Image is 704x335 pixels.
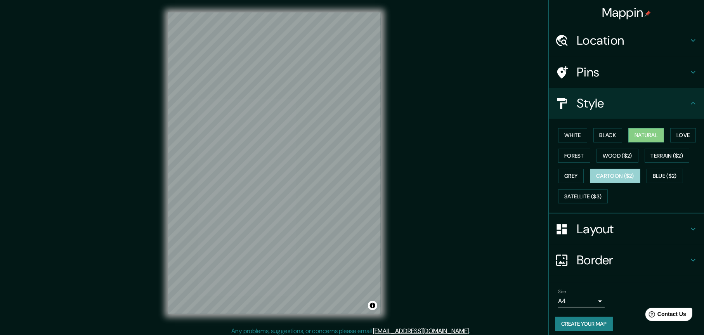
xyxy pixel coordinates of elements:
img: pin-icon.png [645,10,651,17]
button: Terrain ($2) [645,149,690,163]
canvas: Map [168,12,381,314]
label: Size [558,288,566,295]
div: Style [549,88,704,119]
div: Pins [549,57,704,88]
button: Create your map [555,317,613,331]
div: A4 [558,295,605,307]
button: Wood ($2) [596,149,638,163]
button: Forest [558,149,590,163]
button: Satellite ($3) [558,189,608,204]
h4: Style [577,95,688,111]
iframe: Help widget launcher [635,305,695,326]
a: [EMAIL_ADDRESS][DOMAIN_NAME] [373,327,469,335]
div: Border [549,245,704,276]
div: Layout [549,213,704,245]
h4: Pins [577,64,688,80]
button: White [558,128,587,142]
h4: Border [577,252,688,268]
button: Natural [628,128,664,142]
button: Grey [558,169,584,183]
h4: Location [577,33,688,48]
div: Location [549,25,704,56]
h4: Mappin [602,5,651,20]
button: Cartoon ($2) [590,169,640,183]
button: Blue ($2) [647,169,683,183]
h4: Layout [577,221,688,237]
button: Toggle attribution [368,301,377,310]
button: Black [593,128,623,142]
button: Love [670,128,696,142]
